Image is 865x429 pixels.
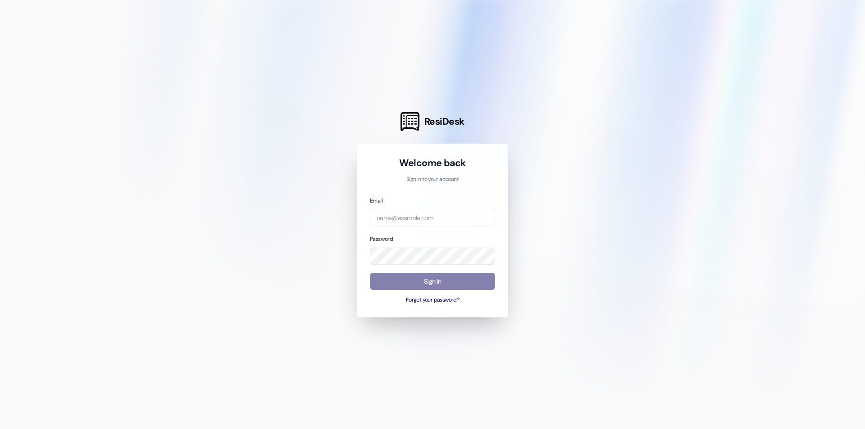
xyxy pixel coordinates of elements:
img: ResiDesk Logo [401,112,419,131]
button: Forgot your password? [370,296,495,304]
p: Sign in to your account [370,176,495,184]
h1: Welcome back [370,157,495,169]
span: ResiDesk [424,115,464,128]
button: Sign In [370,273,495,290]
label: Email [370,197,382,204]
label: Password [370,235,393,243]
input: name@example.com [370,209,495,226]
